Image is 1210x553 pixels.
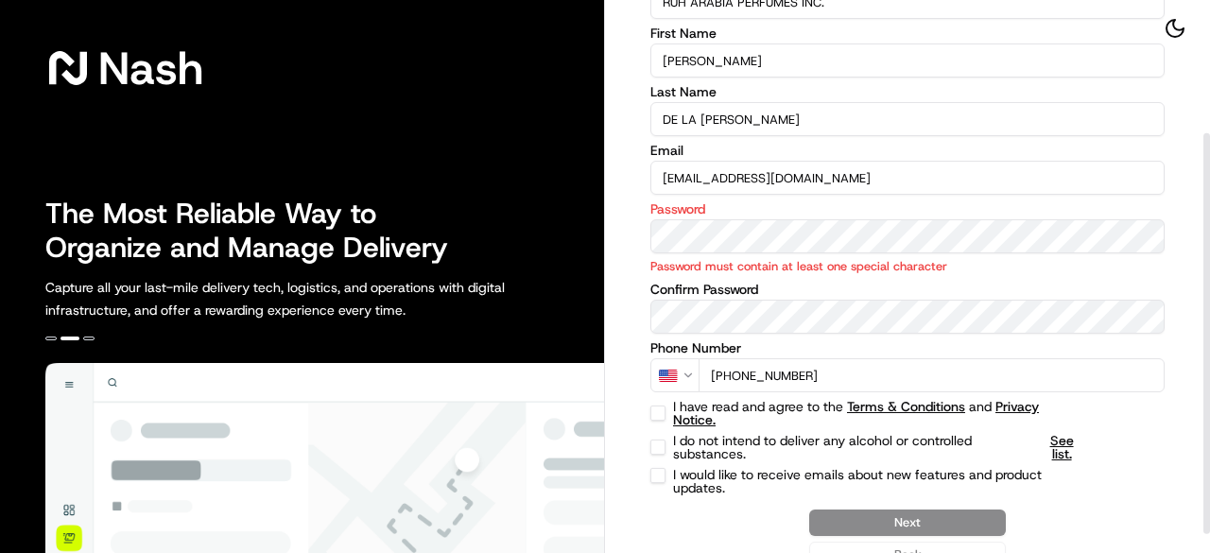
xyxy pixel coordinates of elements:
[673,398,1039,428] a: Privacy Notice.
[650,202,1165,216] label: Password
[98,49,203,87] span: Nash
[650,341,1165,354] label: Phone Number
[650,102,1165,136] input: Enter your last name
[1039,434,1084,460] button: I do not intend to deliver any alcohol or controlled substances.
[650,26,1165,40] label: First Name
[650,43,1165,78] input: Enter your first name
[45,197,469,265] h2: The Most Reliable Way to Organize and Manage Delivery
[650,85,1165,98] label: Last Name
[650,144,1165,157] label: Email
[650,283,1165,296] label: Confirm Password
[673,400,1084,426] label: I have read and agree to the and
[650,257,1165,275] p: Password must contain at least one special character
[847,398,965,415] a: Terms & Conditions
[1039,434,1084,460] span: See list.
[673,468,1084,494] label: I would like to receive emails about new features and product updates.
[699,358,1165,392] input: Enter phone number
[673,434,1084,460] label: I do not intend to deliver any alcohol or controlled substances.
[45,276,590,321] p: Capture all your last-mile delivery tech, logistics, and operations with digital infrastructure, ...
[650,161,1165,195] input: Enter your email address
